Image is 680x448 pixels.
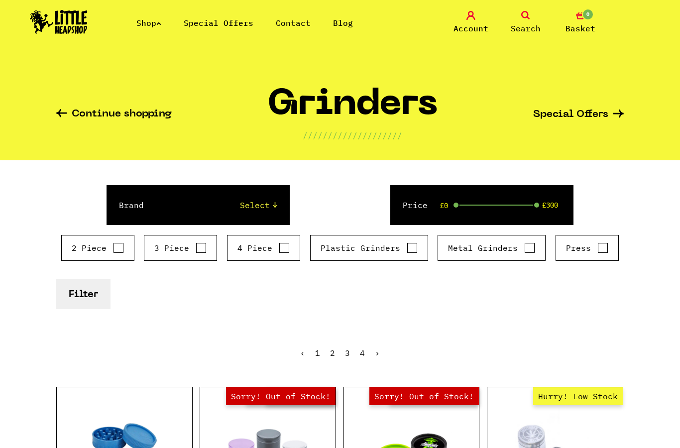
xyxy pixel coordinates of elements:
[267,88,438,129] h1: Grinders
[300,349,305,357] li: « Previous
[533,387,623,405] span: Hurry! Low Stock
[556,11,605,34] a: 0 Basket
[345,348,350,358] a: 3
[184,18,253,28] a: Special Offers
[403,199,428,211] label: Price
[300,348,305,358] span: ‹
[136,18,161,28] a: Shop
[369,387,479,405] span: Sorry! Out of Stock!
[30,10,88,34] img: Little Head Shop Logo
[566,242,608,254] label: Press
[226,387,336,405] span: Sorry! Out of Stock!
[566,22,595,34] span: Basket
[276,18,311,28] a: Contact
[533,110,624,120] a: Special Offers
[119,199,144,211] label: Brand
[237,242,290,254] label: 4 Piece
[542,201,558,209] span: £300
[315,348,320,358] span: 1
[154,242,207,254] label: 3 Piece
[375,348,380,358] a: Next »
[72,242,124,254] label: 2 Piece
[453,22,488,34] span: Account
[333,18,353,28] a: Blog
[582,8,594,20] span: 0
[56,279,111,309] button: Filter
[501,11,551,34] a: Search
[440,202,448,210] span: £0
[511,22,541,34] span: Search
[321,242,418,254] label: Plastic Grinders
[330,348,335,358] a: 2
[56,109,172,120] a: Continue shopping
[360,348,365,358] a: 4
[303,129,402,141] p: ////////////////////
[448,242,535,254] label: Metal Grinders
